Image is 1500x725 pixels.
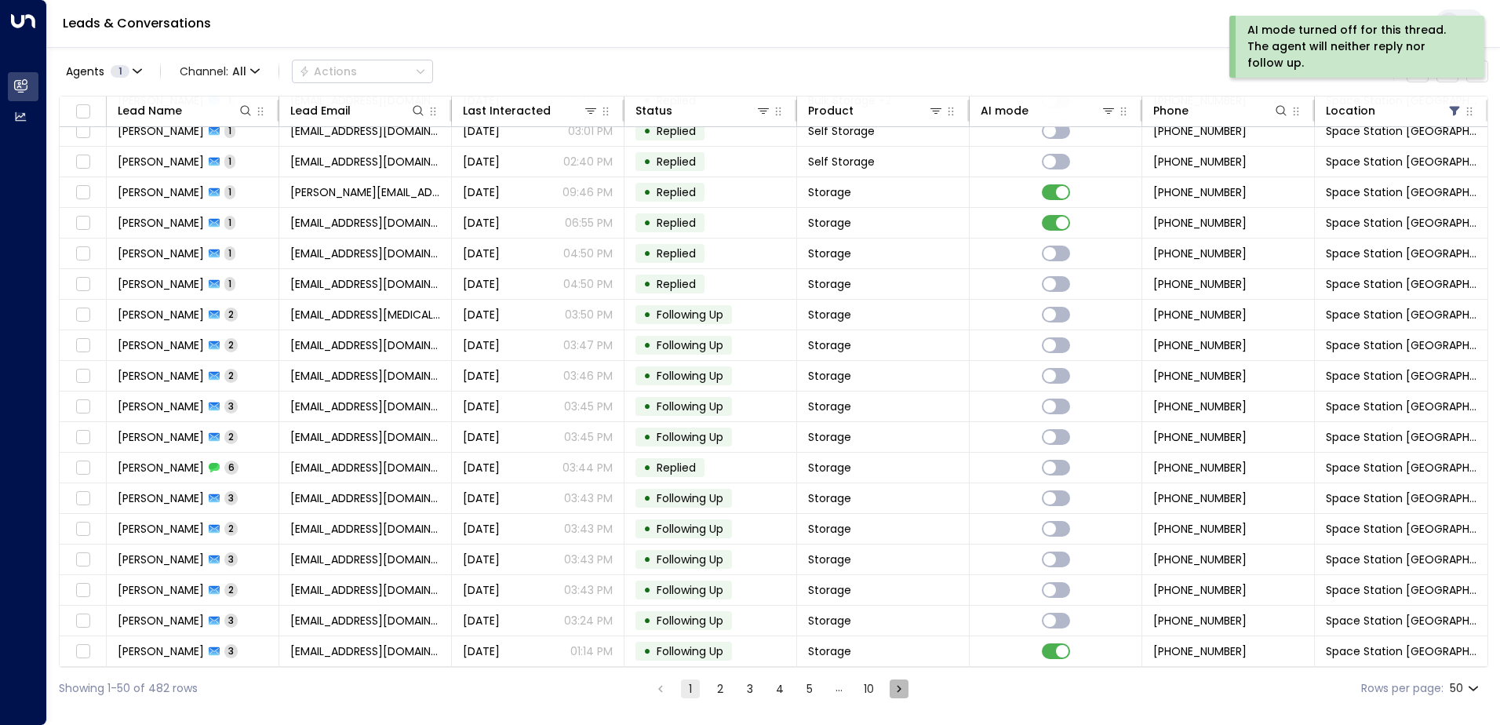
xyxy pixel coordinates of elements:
[290,521,440,537] span: mzloisnartey@gmail.com
[657,154,696,169] span: Replied
[643,485,651,512] div: •
[290,101,426,120] div: Lead Email
[808,215,851,231] span: Storage
[564,521,613,537] p: 03:43 PM
[118,184,204,200] span: Andrew Downie
[643,240,651,267] div: •
[808,429,851,445] span: Storage
[657,399,723,414] span: Following Up
[1247,22,1463,71] div: AI mode turned off for this thread. The agent will neither reply nor follow up.
[1326,368,1476,384] span: Space Station Doncaster
[463,552,500,567] span: Oct 11, 2025
[1450,677,1482,700] div: 50
[1326,490,1476,506] span: Space Station Doncaster
[808,643,851,659] span: Storage
[73,366,93,386] span: Toggle select row
[565,215,613,231] p: 06:55 PM
[224,216,235,229] span: 1
[808,521,851,537] span: Storage
[292,60,433,83] div: Button group with a nested menu
[118,215,204,231] span: Joshua Thickett
[463,337,500,353] span: Oct 11, 2025
[1153,101,1289,120] div: Phone
[1153,521,1247,537] span: +447498992044
[463,521,500,537] span: Oct 11, 2025
[563,246,613,261] p: 04:50 PM
[118,613,204,628] span: M Wilkinson
[1153,215,1247,231] span: +447341835694
[657,552,723,567] span: Following Up
[290,307,440,322] span: ash_yasmin@hotmail.com
[118,307,204,322] span: Ashleigh Baker
[890,679,908,698] button: Go to next page
[73,611,93,631] span: Toggle select row
[463,123,500,139] span: Mar 24, 2025
[564,552,613,567] p: 03:43 PM
[563,154,613,169] p: 02:40 PM
[224,246,235,260] span: 1
[808,123,875,139] span: Self Storage
[808,552,851,567] span: Storage
[570,643,613,659] p: 01:14 PM
[118,154,204,169] span: Rebecca Ackroyd
[463,582,500,598] span: Oct 11, 2025
[657,429,723,445] span: Following Up
[808,337,851,353] span: Storage
[73,642,93,661] span: Toggle select row
[564,490,613,506] p: 03:43 PM
[657,337,723,353] span: Following Up
[562,460,613,475] p: 03:44 PM
[232,65,246,78] span: All
[830,679,849,698] div: …
[290,613,440,628] span: mickw136@gmail.com
[1153,490,1247,506] span: +447769325974
[118,582,204,598] span: Michael Smith
[643,271,651,297] div: •
[808,490,851,506] span: Storage
[1326,429,1476,445] span: Space Station Doncaster
[73,183,93,202] span: Toggle select row
[224,583,238,596] span: 2
[643,301,651,328] div: •
[73,581,93,600] span: Toggle select row
[59,60,147,82] button: Agents1
[1153,613,1247,628] span: +447730900295
[224,399,238,413] span: 3
[1326,276,1476,292] span: Space Station Doncaster
[290,184,440,200] span: andy_downie@hotmail.co.uk
[224,308,238,321] span: 2
[563,368,613,384] p: 03:46 PM
[118,552,204,567] span: Louis Staniforth
[463,490,500,506] span: Oct 11, 2025
[463,429,500,445] span: Oct 11, 2025
[657,246,696,261] span: Replied
[73,122,93,141] span: Toggle select row
[1153,154,1247,169] span: +447807858810
[224,369,238,382] span: 2
[981,101,1029,120] div: AI mode
[1153,246,1247,261] span: +447784919113
[643,607,651,634] div: •
[224,185,235,199] span: 1
[463,154,500,169] span: Mar 17, 2025
[565,307,613,322] p: 03:50 PM
[650,679,909,698] nav: pagination navigation
[643,148,651,175] div: •
[118,643,204,659] span: Mike Goddard
[711,679,730,698] button: Go to page 2
[808,582,851,598] span: Storage
[643,546,651,573] div: •
[1326,123,1476,139] span: Space Station Doncaster
[808,368,851,384] span: Storage
[290,154,440,169] span: beckyackroyd92@gmail.com
[1326,101,1375,120] div: Location
[657,490,723,506] span: Following Up
[463,399,500,414] span: Oct 11, 2025
[808,399,851,414] span: Storage
[463,101,599,120] div: Last Interacted
[290,552,440,567] span: louisstaniforth@hotmail.co.uk
[118,246,204,261] span: Pamela Degazon-Boyce
[562,184,613,200] p: 09:46 PM
[643,179,651,206] div: •
[1326,307,1476,322] span: Space Station Doncaster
